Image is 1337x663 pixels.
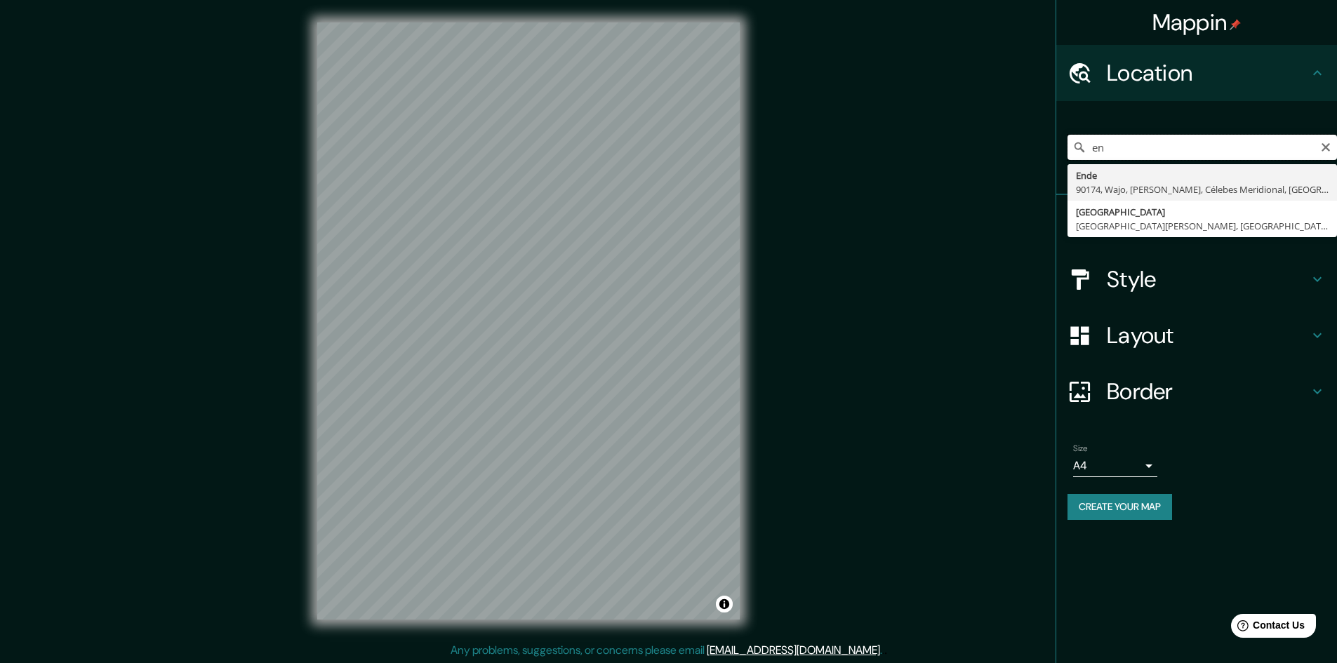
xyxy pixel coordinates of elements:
img: pin-icon.png [1230,19,1241,30]
button: Toggle attribution [716,596,733,612]
label: Size [1073,443,1088,455]
p: Any problems, suggestions, or concerns please email . [451,642,882,659]
div: [GEOGRAPHIC_DATA][PERSON_NAME], [GEOGRAPHIC_DATA], [GEOGRAPHIC_DATA] [1076,219,1329,233]
div: . [882,642,884,659]
div: [GEOGRAPHIC_DATA] [1076,205,1329,219]
div: 90174, Wajo, [PERSON_NAME], Célebes Meridional, [GEOGRAPHIC_DATA] [1076,182,1329,196]
button: Create your map [1067,494,1172,520]
h4: Pins [1107,209,1309,237]
div: Border [1056,363,1337,420]
div: Style [1056,251,1337,307]
h4: Location [1107,59,1309,87]
div: . [884,642,887,659]
div: Location [1056,45,1337,101]
a: [EMAIL_ADDRESS][DOMAIN_NAME] [707,643,880,657]
h4: Style [1107,265,1309,293]
iframe: Help widget launcher [1212,608,1322,648]
h4: Layout [1107,321,1309,349]
div: A4 [1073,455,1157,477]
canvas: Map [317,22,740,620]
h4: Mappin [1152,8,1242,36]
input: Pick your city or area [1067,135,1337,160]
div: Pins [1056,195,1337,251]
div: Ende [1076,168,1329,182]
button: Clear [1320,140,1331,153]
div: Layout [1056,307,1337,363]
h4: Border [1107,377,1309,406]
